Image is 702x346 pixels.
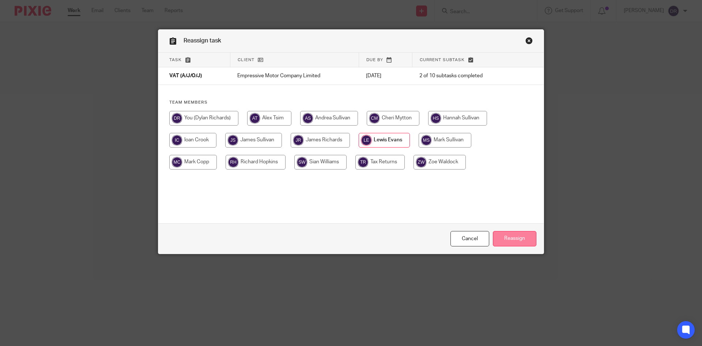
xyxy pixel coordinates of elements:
a: Close this dialog window [450,231,489,247]
span: Client [238,58,254,62]
a: Close this dialog window [525,37,533,47]
span: VAT (A/J/O/J) [169,74,202,79]
p: Empressive Motor Company Limited [237,72,351,79]
input: Reassign [493,231,536,247]
td: 2 of 10 subtasks completed [412,67,515,85]
h4: Team members [169,100,533,105]
p: [DATE] [366,72,405,79]
span: Current subtask [420,58,465,62]
span: Due by [366,58,383,62]
span: Reassign task [184,38,221,44]
span: Task [169,58,182,62]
